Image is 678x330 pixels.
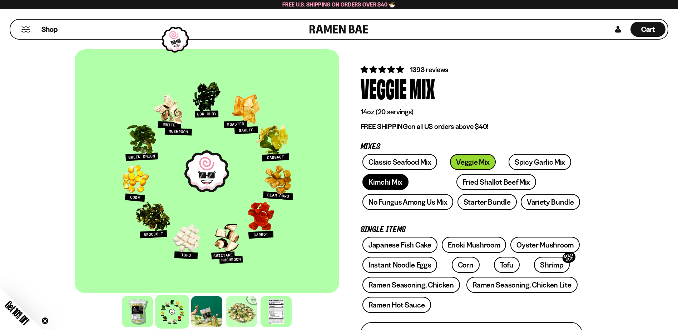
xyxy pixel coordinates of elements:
p: 14oz (20 servings) [361,107,582,116]
div: Mix [410,75,435,101]
a: Tofu [494,257,520,273]
p: Single Items [361,226,582,233]
a: Classic Seafood Mix [362,154,437,170]
a: Instant Noodle Eggs [362,257,437,273]
strong: FREE SHIPPING [361,122,408,131]
a: Variety Bundle [521,194,580,210]
button: Close teaser [41,317,49,324]
span: 1393 reviews [410,65,449,74]
a: Ramen Seasoning, Chicken [362,277,460,293]
span: Free U.S. Shipping on Orders over $40 🍜 [282,1,396,8]
a: Oyster Mushroom [510,237,580,253]
div: Cart [630,20,665,39]
span: Shop [41,25,58,34]
a: Ramen Hot Sauce [362,297,431,313]
a: No Fungus Among Us Mix [362,194,453,210]
p: Mixes [361,144,582,150]
a: Enoki Mushroom [442,237,506,253]
a: ShrimpSOLD OUT [534,257,569,273]
p: on all US orders above $40! [361,122,582,131]
a: Corn [452,257,480,273]
button: Mobile Menu Trigger [21,26,31,32]
a: Shop [41,22,58,37]
span: Get 10% Off [3,299,31,327]
div: SOLD OUT [561,251,577,265]
a: Spicy Garlic Mix [509,154,571,170]
a: Starter Bundle [457,194,517,210]
span: 4.76 stars [361,65,405,74]
a: Kimchi Mix [362,174,409,190]
span: Cart [641,25,655,34]
div: Veggie [361,75,407,101]
a: Japanese Fish Cake [362,237,437,253]
a: Ramen Seasoning, Chicken Lite [466,277,577,293]
a: Fried Shallot Beef Mix [456,174,536,190]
